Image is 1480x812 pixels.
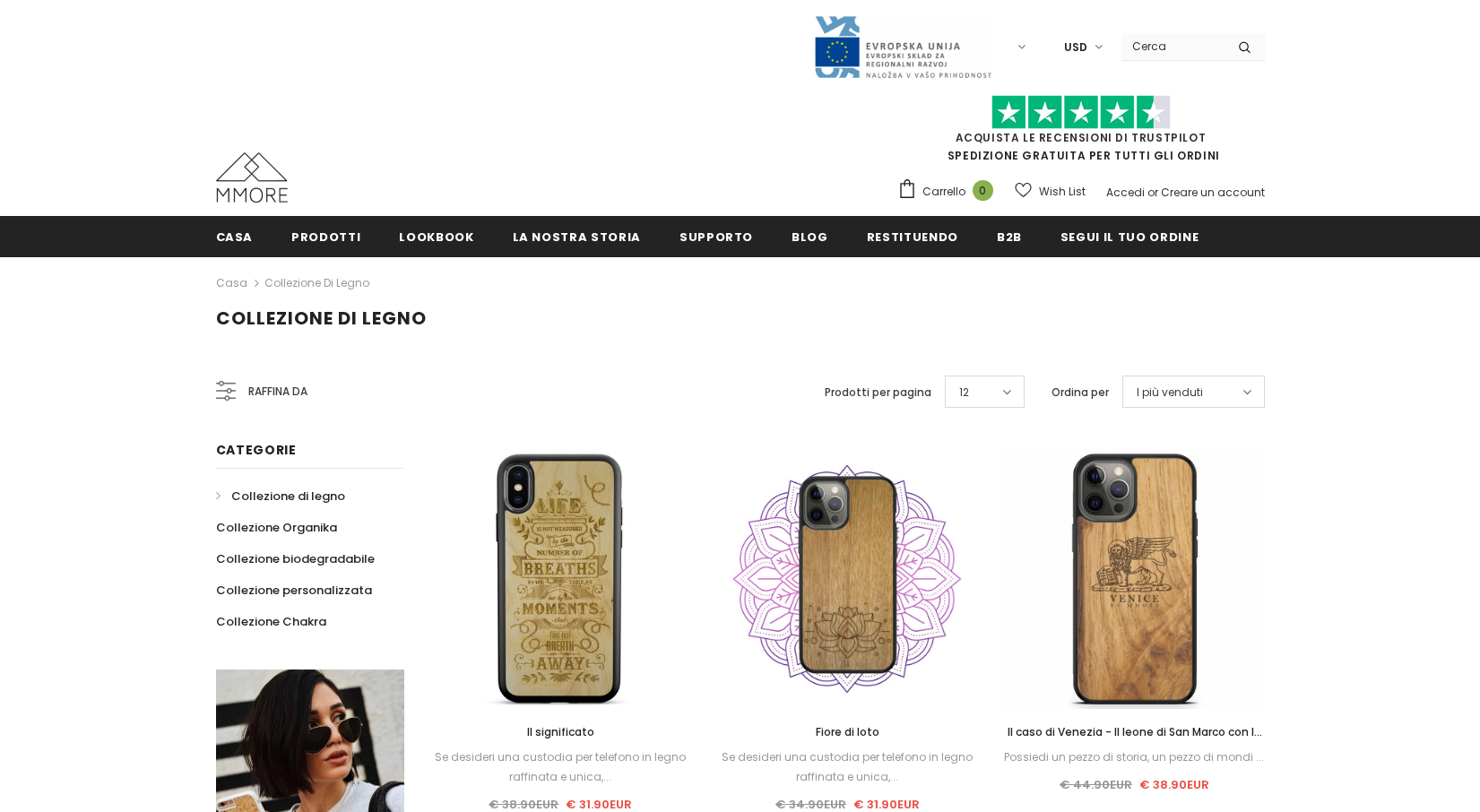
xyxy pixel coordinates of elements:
[216,606,326,637] a: Collezione Chakra
[1004,747,1264,767] div: Possiedi un pezzo di storia, un pezzo di mondi ...
[513,216,641,256] a: La nostra storia
[1060,229,1199,246] span: Segui il tuo ordine
[1015,176,1086,207] a: Wish List
[1161,185,1265,200] a: Creare un account
[291,216,360,256] a: Prodotti
[813,39,992,54] a: Javni Razpis
[997,229,1022,246] span: B2B
[216,480,345,512] a: Collezione di legno
[997,216,1022,256] a: B2B
[1121,33,1225,59] input: Search Site
[717,747,977,787] div: Se desideri una custodia per telefono in legno raffinata e unica,...
[792,229,828,246] span: Blog
[431,722,691,742] a: Il significato
[216,512,337,543] a: Collezione Organika
[1064,39,1087,56] span: USD
[216,229,254,246] span: Casa
[216,441,297,459] span: Categorie
[1139,776,1209,793] span: € 38.90EUR
[956,130,1207,145] a: Acquista le recensioni di TrustPilot
[867,216,958,256] a: Restituendo
[216,574,372,606] a: Collezione personalizzata
[922,183,965,201] span: Carrello
[897,178,1002,205] a: Carrello 0
[1137,384,1203,402] span: I più venduti
[991,95,1171,130] img: Fidati di Pilot Stars
[216,613,326,630] span: Collezione Chakra
[825,384,931,402] label: Prodotti per pagina
[216,306,427,331] span: Collezione di legno
[897,103,1265,163] span: SPEDIZIONE GRATUITA PER TUTTI GLI ORDINI
[1004,722,1264,742] a: Il caso di Venezia - Il leone di San Marco con la scritta
[1147,185,1158,200] span: or
[1060,776,1132,793] span: € 44.90EUR
[679,216,753,256] a: supporto
[216,519,337,536] span: Collezione Organika
[1008,724,1262,759] span: Il caso di Venezia - Il leone di San Marco con la scritta
[717,722,977,742] a: Fiore di loto
[792,216,828,256] a: Blog
[216,550,375,567] span: Collezione biodegradabile
[399,229,473,246] span: Lookbook
[816,724,879,739] span: Fiore di loto
[813,14,992,80] img: Javni Razpis
[527,724,594,739] span: Il significato
[216,543,375,574] a: Collezione biodegradabile
[399,216,473,256] a: Lookbook
[216,152,288,203] img: Casi MMORE
[216,272,247,294] a: Casa
[1039,183,1086,201] span: Wish List
[513,229,641,246] span: La nostra storia
[231,488,345,505] span: Collezione di legno
[431,747,691,787] div: Se desideri una custodia per telefono in legno raffinata e unica,...
[1060,216,1199,256] a: Segui il tuo ordine
[973,180,993,201] span: 0
[679,229,753,246] span: supporto
[264,275,369,290] a: Collezione di legno
[867,229,958,246] span: Restituendo
[216,582,372,599] span: Collezione personalizzata
[1106,185,1145,200] a: Accedi
[1052,384,1109,402] label: Ordina per
[291,229,360,246] span: Prodotti
[248,382,307,402] span: Raffina da
[959,384,969,402] span: 12
[216,216,254,256] a: Casa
